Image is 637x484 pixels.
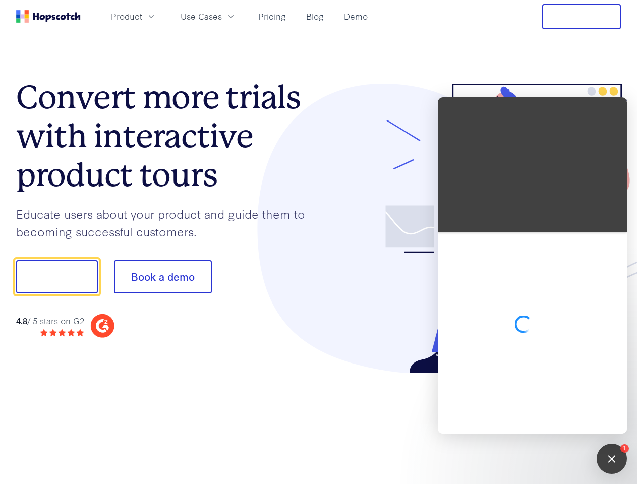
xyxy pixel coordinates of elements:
a: Home [16,10,81,23]
a: Blog [302,8,328,25]
a: Pricing [254,8,290,25]
a: Demo [340,8,372,25]
button: Book a demo [114,260,212,293]
p: Educate users about your product and guide them to becoming successful customers. [16,205,319,240]
button: Use Cases [175,8,242,25]
button: Free Trial [542,4,621,29]
h1: Convert more trials with interactive product tours [16,78,319,194]
span: Product [111,10,142,23]
strong: 4.8 [16,315,27,326]
button: Show me! [16,260,98,293]
div: 1 [620,444,629,453]
div: / 5 stars on G2 [16,315,84,327]
span: Use Cases [181,10,222,23]
button: Product [105,8,162,25]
